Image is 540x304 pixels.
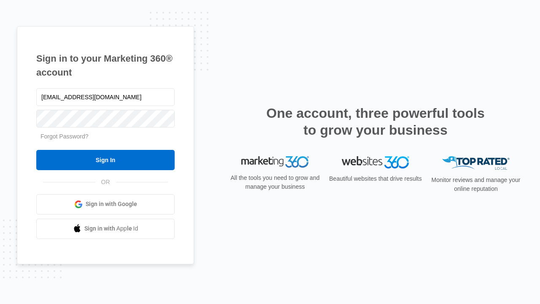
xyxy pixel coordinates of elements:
[36,150,175,170] input: Sign In
[84,224,138,233] span: Sign in with Apple Id
[40,133,89,140] a: Forgot Password?
[36,219,175,239] a: Sign in with Apple Id
[241,156,309,168] img: Marketing 360
[95,178,116,187] span: OR
[86,200,137,209] span: Sign in with Google
[36,88,175,106] input: Email
[264,105,487,138] h2: One account, three powerful tools to grow your business
[36,194,175,214] a: Sign in with Google
[429,176,523,193] p: Monitor reviews and manage your online reputation
[442,156,510,170] img: Top Rated Local
[36,52,175,79] h1: Sign in to your Marketing 360® account
[328,174,423,183] p: Beautiful websites that drive results
[342,156,409,168] img: Websites 360
[228,174,322,191] p: All the tools you need to grow and manage your business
